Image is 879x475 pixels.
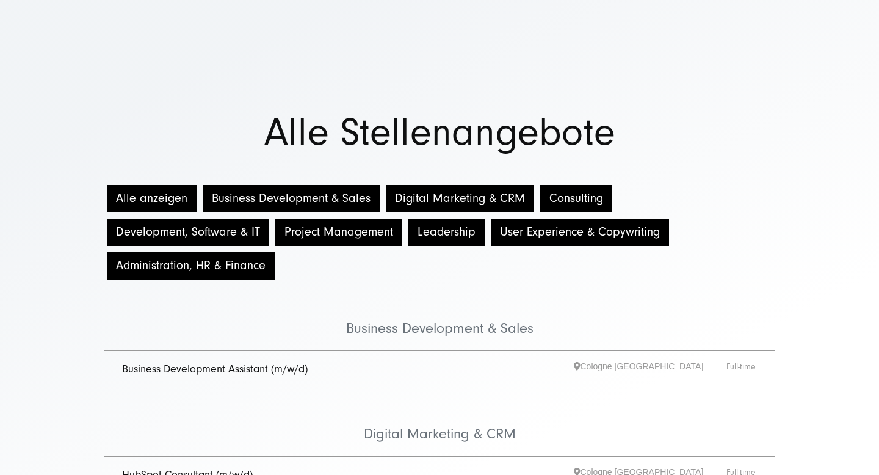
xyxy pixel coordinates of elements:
button: Development, Software & IT [107,219,269,246]
span: Cologne [GEOGRAPHIC_DATA] [574,360,726,379]
button: User Experience & Copywriting [491,219,669,246]
li: Digital Marketing & CRM [104,388,775,457]
button: Consulting [540,185,612,212]
button: Leadership [408,219,485,246]
h1: Alle Stellenangebote [24,114,855,151]
button: Administration, HR & Finance [107,252,275,280]
button: Business Development & Sales [203,185,380,212]
button: Project Management [275,219,402,246]
button: Digital Marketing & CRM [386,185,534,212]
a: Business Development Assistant (m/w/d) [122,363,308,375]
span: Full-time [726,360,757,379]
li: Business Development & Sales [104,283,775,351]
button: Alle anzeigen [107,185,197,212]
